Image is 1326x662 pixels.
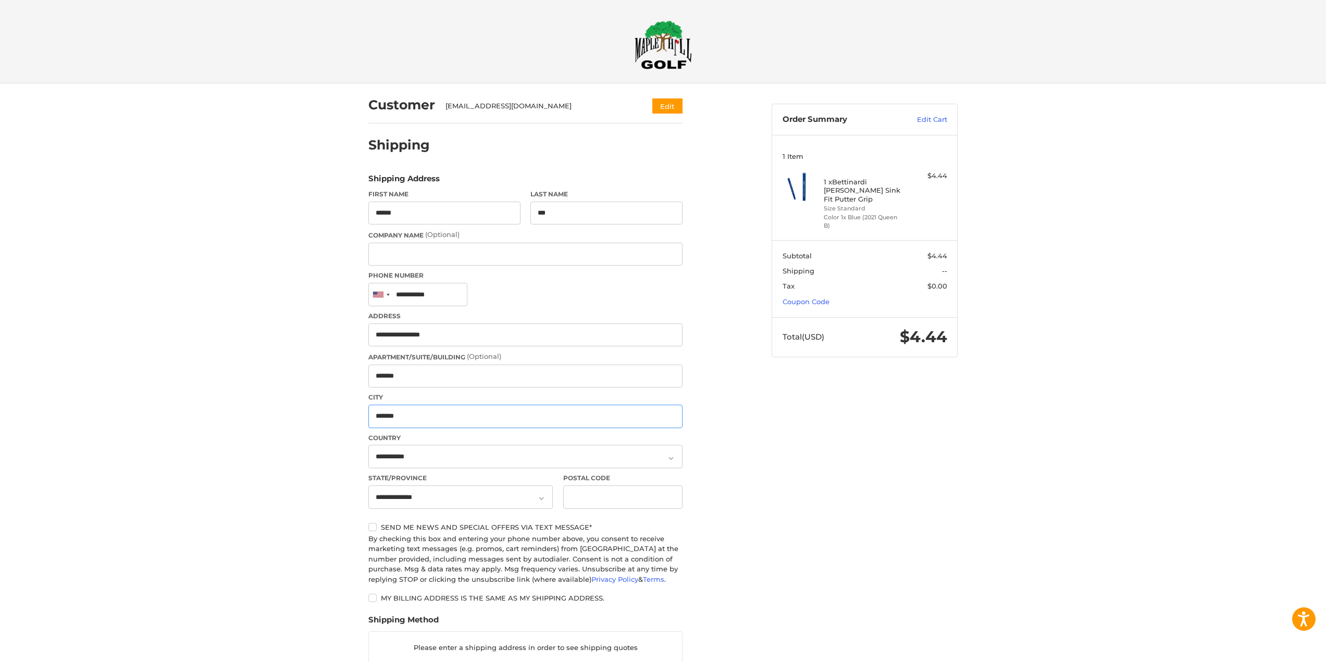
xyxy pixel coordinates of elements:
label: Country [368,433,683,443]
label: City [368,393,683,402]
a: Edit Cart [895,115,947,125]
label: Company Name [368,230,683,240]
label: Last Name [530,190,683,199]
span: Tax [783,282,795,290]
h2: Customer [368,97,435,113]
h3: Order Summary [783,115,895,125]
span: $4.44 [900,327,947,346]
span: Total (USD) [783,332,824,342]
li: Size Standard [824,204,903,213]
div: $4.44 [906,171,947,181]
p: Please enter a shipping address in order to see shipping quotes [369,638,682,658]
legend: Shipping Method [368,614,439,631]
div: By checking this box and entering your phone number above, you consent to receive marketing text ... [368,534,683,585]
span: $4.44 [927,252,947,260]
label: Postal Code [563,473,683,483]
img: Maple Hill Golf [635,20,692,69]
label: First Name [368,190,521,199]
small: (Optional) [425,230,460,239]
span: $0.00 [927,282,947,290]
a: Privacy Policy [591,575,638,583]
label: Send me news and special offers via text message* [368,523,683,531]
div: United States: +1 [369,283,393,306]
div: [EMAIL_ADDRESS][DOMAIN_NAME] [445,101,633,111]
label: Apartment/Suite/Building [368,352,683,362]
small: (Optional) [467,352,501,360]
span: -- [942,267,947,275]
label: My billing address is the same as my shipping address. [368,594,683,602]
label: Phone Number [368,271,683,280]
h4: 1 x Bettinardi [PERSON_NAME] Sink Fit Putter Grip [824,178,903,203]
span: Shipping [783,267,814,275]
h3: 1 Item [783,152,947,160]
label: State/Province [368,473,553,483]
label: Address [368,311,683,321]
legend: Shipping Address [368,173,440,190]
button: Edit [652,98,683,114]
a: Coupon Code [783,297,829,306]
a: Terms [643,575,664,583]
li: Color 1x Blue (2021 Queen B) [824,213,903,230]
span: Subtotal [783,252,812,260]
h2: Shipping [368,137,430,153]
